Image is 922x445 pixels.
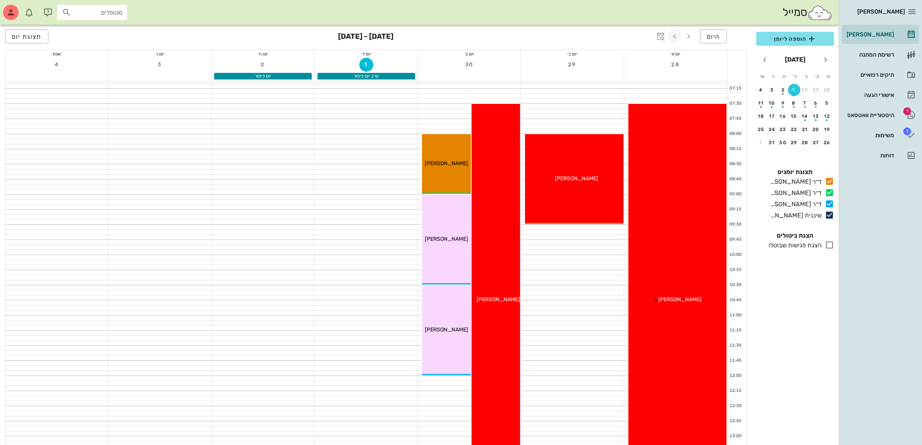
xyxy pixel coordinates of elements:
[767,211,822,220] div: שיננית [PERSON_NAME]
[845,31,894,38] div: [PERSON_NAME]
[766,110,778,122] button: 17
[821,123,833,136] button: 19
[779,70,789,83] th: ה׳
[12,33,42,40] span: תצוגת יום
[707,33,720,40] span: היום
[727,161,743,167] div: 08:30
[153,58,167,72] button: 3
[766,136,778,149] button: 31
[845,92,894,98] div: אישורי הגעה
[799,84,811,96] button: 30
[788,87,800,93] div: 1
[821,114,833,119] div: 12
[766,114,778,119] div: 17
[477,296,520,303] span: [PERSON_NAME]
[845,112,894,118] div: היסטוריית וואטסאפ
[807,5,833,21] img: SmileCloud logo
[727,403,743,409] div: 12:30
[903,128,911,135] span: תג
[777,110,789,122] button: 16
[727,146,743,152] div: 08:15
[823,70,833,83] th: א׳
[757,70,767,83] th: ש׳
[668,61,682,68] span: 28
[821,136,833,149] button: 26
[788,84,800,96] button: 1
[425,326,468,333] span: [PERSON_NAME]
[810,127,822,132] div: 20
[727,357,743,364] div: 11:45
[842,25,919,44] a: [PERSON_NAME]
[842,45,919,64] a: רשימת המתנה
[425,160,468,167] span: [PERSON_NAME]
[658,296,702,303] span: [PERSON_NAME]
[768,70,778,83] th: ו׳
[799,100,811,106] div: 7
[354,73,379,79] span: ערב יום כיפור
[755,84,767,96] button: 4
[821,97,833,109] button: 5
[255,73,271,79] span: יום כיפור
[766,100,778,106] div: 10
[810,123,822,136] button: 20
[727,100,743,107] div: 07:30
[727,131,743,137] div: 08:00
[50,58,64,72] button: 4
[766,87,778,93] div: 3
[821,127,833,132] div: 19
[810,100,822,106] div: 6
[788,136,800,149] button: 29
[727,373,743,379] div: 12:00
[788,114,800,119] div: 15
[756,32,834,46] button: הוספה ליומן
[777,97,789,109] button: 9
[790,70,800,83] th: ד׳
[799,123,811,136] button: 21
[903,107,911,115] span: תג
[766,241,822,250] div: הצגת פגישות שבוטלו
[783,4,833,21] div: סמייל
[799,114,811,119] div: 14
[782,52,809,67] button: [DATE]
[727,191,743,198] div: 09:00
[821,140,833,145] div: 26
[810,97,822,109] button: 6
[777,127,789,132] div: 23
[799,140,811,145] div: 28
[842,106,919,124] a: תגהיסטוריית וואטסאפ
[727,116,743,122] div: 07:45
[212,50,314,58] div: יום ה׳
[788,97,800,109] button: 8
[777,140,789,145] div: 30
[5,29,48,43] button: תצוגת יום
[624,50,727,58] div: יום א׳
[315,50,417,58] div: יום ד׳
[359,58,373,72] button: 1
[799,127,811,132] div: 21
[762,34,828,43] span: הוספה ליומן
[727,388,743,394] div: 12:15
[845,72,894,78] div: תיקים רפואיים
[810,140,822,145] div: 27
[821,87,833,93] div: 28
[777,136,789,149] button: 30
[788,123,800,136] button: 22
[727,206,743,213] div: 09:15
[727,176,743,183] div: 08:45
[727,252,743,258] div: 10:00
[521,50,623,58] div: יום ב׳
[565,61,579,68] span: 29
[788,110,800,122] button: 15
[727,418,743,424] div: 12:45
[810,110,822,122] button: 13
[727,342,743,349] div: 11:30
[755,114,767,119] div: 18
[777,87,789,93] div: 2
[256,58,270,72] button: 2
[777,84,789,96] button: 2
[755,110,767,122] button: 18
[755,127,767,132] div: 25
[799,136,811,149] button: 28
[857,8,905,15] span: [PERSON_NAME]
[767,200,822,209] div: ד״ר [PERSON_NAME]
